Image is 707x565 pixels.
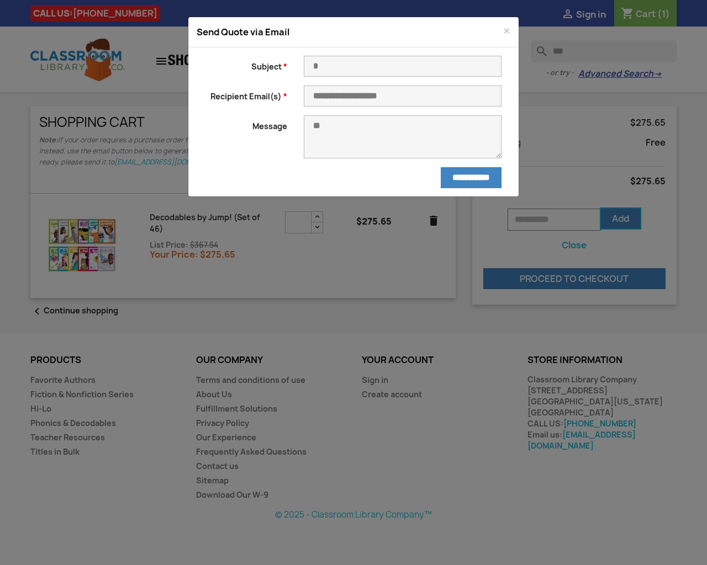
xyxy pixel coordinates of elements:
[188,56,296,72] label: Subject
[188,115,296,132] label: Message
[503,22,510,40] span: ×
[188,86,296,102] label: Recipient Email(s)
[197,26,289,38] h5: Send Quote via Email
[503,24,510,38] button: Close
